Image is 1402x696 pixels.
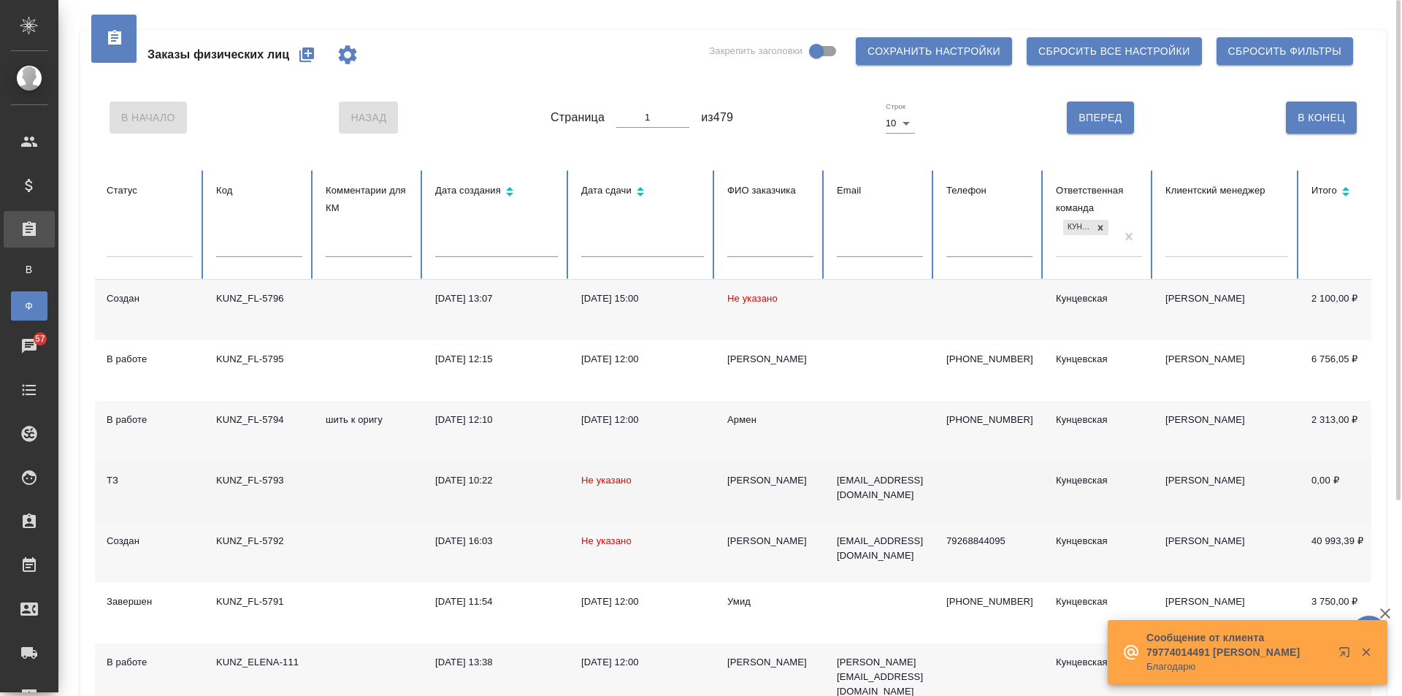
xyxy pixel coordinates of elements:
[107,594,193,609] div: Завершен
[216,352,302,367] div: KUNZ_FL-5795
[946,352,1033,367] p: [PHONE_NUMBER]
[856,37,1012,65] button: Сохранить настройки
[1027,37,1202,65] button: Сбросить все настройки
[107,473,193,488] div: ТЗ
[107,291,193,306] div: Создан
[946,182,1033,199] div: Телефон
[435,534,558,548] div: [DATE] 16:03
[326,413,412,427] p: шить к оригу
[1056,413,1142,427] div: Кунцевская
[1154,583,1300,643] td: [PERSON_NAME]
[1063,220,1092,235] div: Кунцевская
[216,182,302,199] div: Код
[1351,646,1381,659] button: Закрыть
[727,594,813,609] div: Умид
[727,293,778,304] span: Не указано
[1165,182,1288,199] div: Клиентский менеджер
[107,534,193,548] div: Создан
[581,291,704,306] div: [DATE] 15:00
[581,594,704,609] div: [DATE] 12:00
[1056,655,1142,670] div: Кунцевская
[11,291,47,321] a: Ф
[1056,473,1142,488] div: Кунцевская
[1154,340,1300,401] td: [PERSON_NAME]
[946,534,1033,548] p: 79268844095
[1038,42,1190,61] span: Сбросить все настройки
[1056,594,1142,609] div: Кунцевская
[435,413,558,427] div: [DATE] 12:10
[326,182,412,217] div: Комментарии для КМ
[709,44,802,58] span: Закрепить заголовки
[107,655,193,670] div: В работе
[1146,659,1329,674] p: Благодарю
[1154,280,1300,340] td: [PERSON_NAME]
[18,299,40,313] span: Ф
[1067,102,1133,134] button: Вперед
[1351,616,1387,652] button: 🙏
[727,352,813,367] div: [PERSON_NAME]
[581,475,632,486] span: Не указано
[837,182,923,199] div: Email
[1056,352,1142,367] div: Кунцевская
[1154,462,1300,522] td: [PERSON_NAME]
[1217,37,1353,65] button: Сбросить фильтры
[216,534,302,548] div: KUNZ_FL-5792
[1298,109,1345,127] span: В Конец
[107,352,193,367] div: В работе
[107,182,193,199] div: Статус
[946,413,1033,427] p: [PHONE_NUMBER]
[1146,630,1329,659] p: Сообщение от клиента 79774014491 [PERSON_NAME]
[581,413,704,427] div: [DATE] 12:00
[1330,638,1365,673] button: Открыть в новой вкладке
[216,473,302,488] div: KUNZ_FL-5793
[581,352,704,367] div: [DATE] 12:00
[216,413,302,427] div: KUNZ_FL-5794
[701,109,733,126] span: из 479
[435,182,558,203] div: Сортировка
[1056,534,1142,548] div: Кунцевская
[1228,42,1341,61] span: Сбросить фильтры
[11,255,47,284] a: В
[289,37,324,72] button: Создать
[1056,291,1142,306] div: Кунцевская
[435,291,558,306] div: [DATE] 13:07
[946,594,1033,609] p: [PHONE_NUMBER]
[837,473,923,502] p: [EMAIL_ADDRESS][DOMAIN_NAME]
[886,113,915,134] div: 10
[1154,401,1300,462] td: [PERSON_NAME]
[1154,522,1300,583] td: [PERSON_NAME]
[435,594,558,609] div: [DATE] 11:54
[1311,182,1398,203] div: Сортировка
[216,655,302,670] div: KUNZ_ELENA-111
[216,594,302,609] div: KUNZ_FL-5791
[727,473,813,488] div: [PERSON_NAME]
[148,46,289,64] span: Заказы физических лиц
[886,103,905,110] label: Строк
[435,473,558,488] div: [DATE] 10:22
[581,655,704,670] div: [DATE] 12:00
[727,413,813,427] div: Армен
[551,109,605,126] span: Страница
[26,332,54,346] span: 57
[435,655,558,670] div: [DATE] 13:38
[1056,182,1142,217] div: Ответственная команда
[727,655,813,670] div: [PERSON_NAME]
[18,262,40,277] span: В
[435,352,558,367] div: [DATE] 12:15
[581,182,704,203] div: Сортировка
[1079,109,1122,127] span: Вперед
[867,42,1000,61] span: Сохранить настройки
[727,182,813,199] div: ФИО заказчика
[581,535,632,546] span: Не указано
[1286,102,1357,134] button: В Конец
[4,328,55,364] a: 57
[216,291,302,306] div: KUNZ_FL-5796
[107,413,193,427] div: В работе
[727,534,813,548] div: [PERSON_NAME]
[837,534,923,563] p: [EMAIL_ADDRESS][DOMAIN_NAME]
